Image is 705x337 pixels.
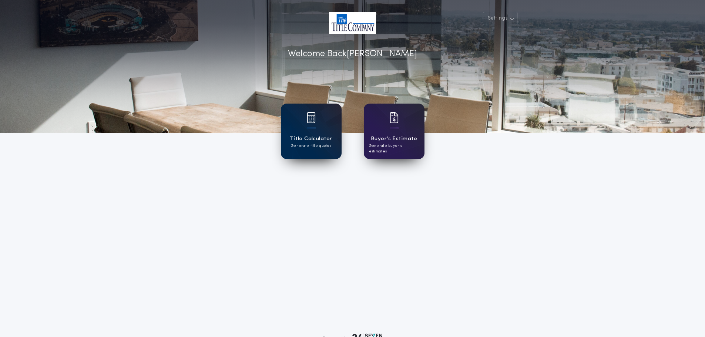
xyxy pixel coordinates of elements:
button: Settings [483,12,518,25]
img: account-logo [329,12,376,34]
a: card iconTitle CalculatorGenerate title quotes [281,104,342,159]
h1: Buyer's Estimate [371,135,417,143]
h1: Title Calculator [290,135,332,143]
p: Generate buyer's estimates [369,143,419,154]
img: card icon [390,112,399,123]
a: card iconBuyer's EstimateGenerate buyer's estimates [364,104,424,159]
p: Generate title quotes [291,143,331,149]
img: card icon [307,112,316,123]
p: Welcome Back [PERSON_NAME] [288,47,417,61]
